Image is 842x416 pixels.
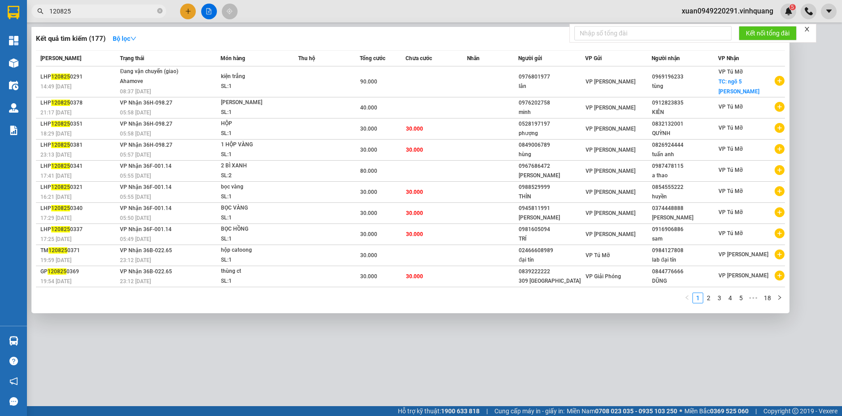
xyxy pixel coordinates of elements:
[519,82,584,91] div: lân
[120,142,172,148] span: VP Nhận 36H-098.27
[586,147,635,153] span: VP [PERSON_NAME]
[406,147,423,153] span: 30.000
[519,108,584,117] div: minh
[9,36,18,45] img: dashboard-icon
[652,267,718,276] div: 0844776666
[586,252,610,258] span: VP Tú Mỡ
[51,74,70,80] span: 120825
[9,397,18,406] span: message
[652,55,680,61] span: Người nhận
[298,55,315,61] span: Thu hộ
[586,168,635,174] span: VP [PERSON_NAME]
[682,293,692,303] li: Previous Page
[40,173,71,179] span: 17:41 [DATE]
[37,8,44,14] span: search
[120,247,172,254] span: VP Nhận 36B-022.65
[652,140,718,150] div: 0826924444
[40,98,117,108] div: LHP 0378
[519,171,584,180] div: [PERSON_NAME]
[221,213,288,223] div: SL: 1
[652,119,718,129] div: 0832132001
[221,72,288,82] div: kiện trắng
[49,6,155,16] input: Tìm tên, số ĐT hoặc mã đơn
[120,55,144,61] span: Trạng thái
[40,246,117,255] div: TM 0371
[221,140,288,150] div: 1 HỘP VÀNG
[652,82,718,91] div: tùng
[519,119,584,129] div: 0528197197
[51,142,70,148] span: 120825
[652,150,718,159] div: tuấn anh
[36,34,106,44] h3: Kết quả tìm kiếm ( 177 )
[652,225,718,234] div: 0916906886
[40,183,117,192] div: LHP 0321
[120,67,187,77] div: Đang vận chuyển (giao)
[719,230,743,236] span: VP Tú Mỡ
[519,234,584,244] div: TRÍ
[693,293,703,303] a: 1
[719,69,743,75] span: VP Tú Mỡ
[221,82,288,92] div: SL: 1
[406,273,423,280] span: 30.000
[120,121,172,127] span: VP Nhận 36H-098.27
[775,250,785,259] span: plus-circle
[120,88,151,95] span: 08:37 [DATE]
[739,26,797,40] button: Kết nối tổng đài
[221,150,288,160] div: SL: 1
[775,165,785,175] span: plus-circle
[360,273,377,280] span: 30.000
[775,228,785,238] span: plus-circle
[586,210,635,216] span: VP [PERSON_NAME]
[586,126,635,132] span: VP [PERSON_NAME]
[519,225,584,234] div: 0981605094
[40,204,117,213] div: LHP 0340
[157,8,163,13] span: close-circle
[120,278,151,285] span: 23:12 [DATE]
[120,226,172,232] span: VP Nhận 36F-001.14
[652,246,718,255] div: 0984127808
[652,192,718,201] div: huyền
[775,123,785,133] span: plus-circle
[40,236,71,242] span: 17:25 [DATE]
[714,293,725,303] li: 3
[775,186,785,196] span: plus-circle
[519,192,584,201] div: THÌN
[586,189,635,195] span: VP [PERSON_NAME]
[40,140,117,150] div: LHP 0381
[519,276,584,286] div: 309 [GEOGRAPHIC_DATA]
[40,267,117,276] div: GP 0369
[519,255,584,265] div: đại tín
[719,104,743,110] span: VP Tú Mỡ
[51,205,70,211] span: 120825
[360,252,377,258] span: 30.000
[120,236,151,242] span: 05:49 [DATE]
[360,189,377,195] span: 30.000
[51,121,70,127] span: 120825
[519,246,584,255] div: 02466608989
[120,131,151,137] span: 05:58 [DATE]
[519,183,584,192] div: 0988529999
[221,182,288,192] div: bọc vàng
[9,58,18,68] img: warehouse-icon
[761,293,774,303] a: 18
[652,171,718,180] div: a thao
[40,131,71,137] span: 18:29 [DATE]
[704,293,714,303] a: 2
[120,173,151,179] span: 05:55 [DATE]
[775,144,785,154] span: plus-circle
[106,31,144,46] button: Bộ lọcdown
[9,377,18,385] span: notification
[746,28,789,38] span: Kết nối tổng đài
[652,183,718,192] div: 0854555222
[40,194,71,200] span: 16:21 [DATE]
[360,168,377,174] span: 80.000
[719,125,743,131] span: VP Tú Mỡ
[221,255,288,265] div: SL: 1
[519,98,584,108] div: 0976202758
[774,293,785,303] button: right
[519,150,584,159] div: hùng
[51,163,70,169] span: 120825
[221,161,288,171] div: 2 BÌ XANH
[725,293,736,303] li: 4
[40,72,117,82] div: LHP 0291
